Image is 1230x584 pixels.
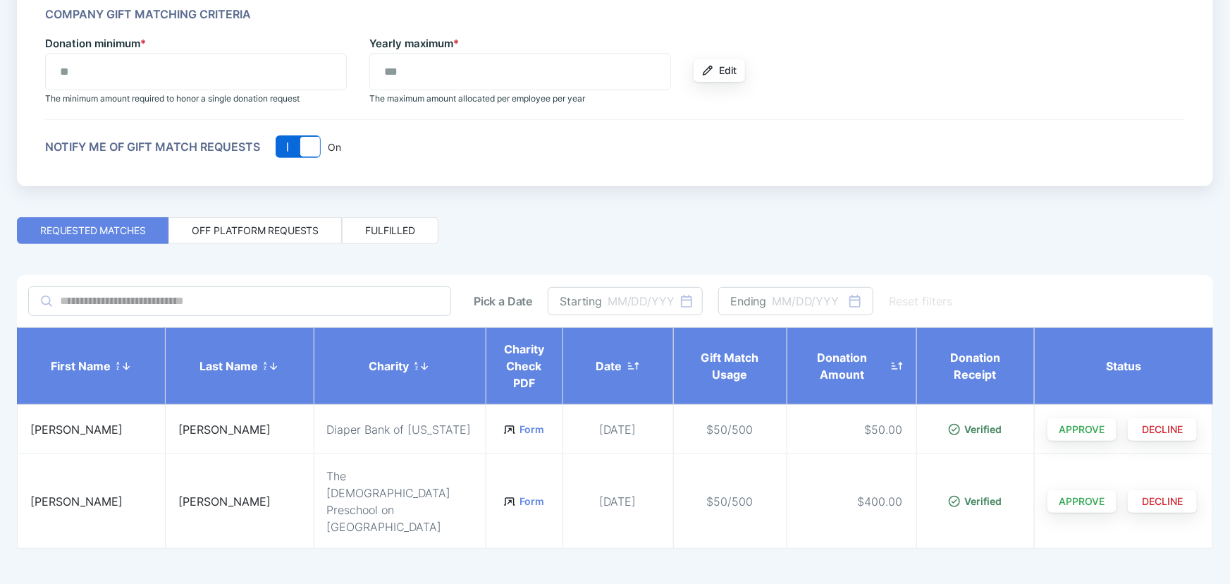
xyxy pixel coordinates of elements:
[964,494,1002,509] div: Verified
[365,224,415,238] div: Fulfilled
[474,294,532,308] div: Pick a Date
[800,349,903,383] div: Donation Amount
[1047,358,1200,375] div: Status
[369,37,459,50] label: Yearly maximum
[1142,494,1183,509] span: DECLINE
[1142,422,1183,437] span: DECLINE
[1059,422,1105,437] span: APPROVE
[30,422,123,437] span: [PERSON_NAME]
[964,422,1002,437] div: Verified
[369,93,585,104] span: The maximum amount allocated per employee per year
[930,349,1021,383] div: Donation Receipt
[178,494,271,509] span: [PERSON_NAME]
[45,93,300,104] span: The minimum amount required to honor a single donation request
[327,358,473,375] div: Charity
[30,494,123,509] span: [PERSON_NAME]
[673,405,787,454] td: $50/500
[1047,418,1117,441] button: APPROVE
[45,37,146,50] label: Donation minimum
[562,405,674,454] td: [DATE]
[519,422,544,437] a: Form
[1047,490,1117,513] button: APPROVE
[787,405,916,454] td: $50.00
[576,358,660,375] div: Date
[178,358,300,375] div: Last name
[1059,494,1105,509] span: APPROVE
[1128,418,1197,441] button: DECLINE
[787,454,916,549] td: $400.00
[673,454,787,549] td: $50/500
[562,454,674,549] td: [DATE]
[730,294,766,308] div: Ending
[45,140,260,154] div: Notify me of gift match requests
[560,294,602,308] div: Starting
[327,469,451,534] span: The [DEMOGRAPHIC_DATA] Preschool on [GEOGRAPHIC_DATA]
[178,422,271,437] span: [PERSON_NAME]
[30,358,152,375] div: First name
[694,59,745,82] button: Edit
[40,224,145,238] div: Requested matches
[45,8,251,21] div: Company Gift Matching Criteria
[889,293,952,310] div: Reset filters
[608,294,675,308] div: MM/DD/YYY
[499,341,549,391] div: Charity Check PDF
[192,224,319,238] div: Off platform requests
[687,349,773,383] div: Gift Match Usage
[772,294,839,308] div: MM/DD/YYY
[326,141,341,153] div: On
[519,494,544,509] a: Form
[719,63,737,78] span: Edit
[327,422,472,437] span: Diaper Bank of [US_STATE]
[1128,490,1197,513] button: DECLINE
